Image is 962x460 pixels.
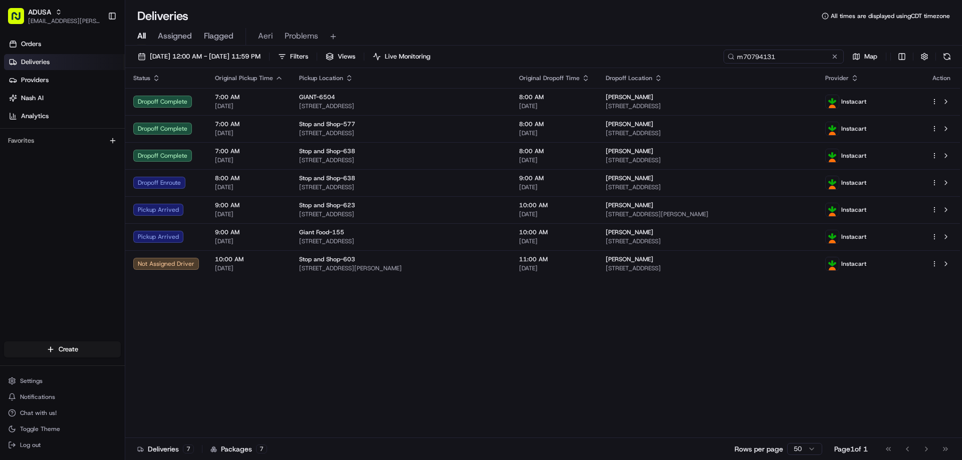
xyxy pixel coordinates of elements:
[285,30,318,42] span: Problems
[4,108,125,124] a: Analytics
[606,210,810,218] span: [STREET_ADDRESS][PERSON_NAME]
[368,50,435,64] button: Live Monitoring
[299,156,503,164] span: [STREET_ADDRESS]
[299,174,355,182] span: Stop and Shop-638
[4,341,121,357] button: Create
[4,4,104,28] button: ADUSA[EMAIL_ADDRESS][PERSON_NAME][DOMAIN_NAME]
[724,50,844,64] input: Type to search
[519,228,590,236] span: 10:00 AM
[215,93,283,101] span: 7:00 AM
[4,54,125,70] a: Deliveries
[606,228,653,236] span: [PERSON_NAME]
[299,183,503,191] span: [STREET_ADDRESS]
[210,444,267,454] div: Packages
[519,74,580,82] span: Original Dropoff Time
[10,96,28,114] img: 1736555255976-a54dd68f-1ca7-489b-9aae-adbdc363a1c4
[4,36,125,52] a: Orders
[299,102,503,110] span: [STREET_ADDRESS]
[606,174,653,182] span: [PERSON_NAME]
[299,237,503,245] span: [STREET_ADDRESS]
[183,444,194,453] div: 7
[10,40,182,56] p: Welcome 👋
[59,345,78,354] span: Create
[841,260,866,268] span: Instacart
[606,183,810,191] span: [STREET_ADDRESS]
[4,90,125,106] a: Nash AI
[20,377,43,385] span: Settings
[841,206,866,214] span: Instacart
[826,176,839,189] img: profile_instacart_ahold_partner.png
[826,257,839,270] img: profile_instacart_ahold_partner.png
[290,52,308,61] span: Filters
[215,102,283,110] span: [DATE]
[71,169,121,177] a: Powered byPylon
[606,74,652,82] span: Dropoff Location
[204,30,233,42] span: Flagged
[606,102,810,110] span: [STREET_ADDRESS]
[826,203,839,216] img: profile_instacart_ahold_partner.png
[4,422,121,436] button: Toggle Theme
[299,255,355,263] span: Stop and Shop-603
[4,406,121,420] button: Chat with us!
[4,438,121,452] button: Log out
[4,390,121,404] button: Notifications
[215,201,283,209] span: 9:00 AM
[20,441,41,449] span: Log out
[21,58,50,67] span: Deliveries
[274,50,313,64] button: Filters
[519,156,590,164] span: [DATE]
[519,201,590,209] span: 10:00 AM
[21,94,44,103] span: Nash AI
[931,74,952,82] div: Action
[20,409,57,417] span: Chat with us!
[28,7,51,17] button: ADUSA
[170,99,182,111] button: Start new chat
[137,30,146,42] span: All
[215,156,283,164] span: [DATE]
[21,76,49,85] span: Providers
[150,52,261,61] span: [DATE] 12:00 AM - [DATE] 11:59 PM
[519,120,590,128] span: 8:00 AM
[299,74,343,82] span: Pickup Location
[606,147,653,155] span: [PERSON_NAME]
[215,183,283,191] span: [DATE]
[137,444,194,454] div: Deliveries
[834,444,868,454] div: Page 1 of 1
[299,129,503,137] span: [STREET_ADDRESS]
[825,74,849,82] span: Provider
[864,52,877,61] span: Map
[4,72,125,88] a: Providers
[338,52,355,61] span: Views
[215,264,283,272] span: [DATE]
[95,145,161,155] span: API Documentation
[28,17,100,25] button: [EMAIL_ADDRESS][PERSON_NAME][DOMAIN_NAME]
[606,129,810,137] span: [STREET_ADDRESS]
[831,12,950,20] span: All times are displayed using CDT timezone
[519,210,590,218] span: [DATE]
[21,40,41,49] span: Orders
[841,125,866,133] span: Instacart
[258,30,273,42] span: Aeri
[519,237,590,245] span: [DATE]
[215,237,283,245] span: [DATE]
[606,156,810,164] span: [STREET_ADDRESS]
[299,210,503,218] span: [STREET_ADDRESS]
[841,152,866,160] span: Instacart
[841,179,866,187] span: Instacart
[4,374,121,388] button: Settings
[215,74,273,82] span: Original Pickup Time
[215,147,283,155] span: 7:00 AM
[519,255,590,263] span: 11:00 AM
[299,93,335,101] span: GIANT-6504
[20,145,77,155] span: Knowledge Base
[256,444,267,453] div: 7
[606,255,653,263] span: [PERSON_NAME]
[133,50,265,64] button: [DATE] 12:00 AM - [DATE] 11:59 PM
[519,129,590,137] span: [DATE]
[735,444,783,454] p: Rows per page
[34,96,164,106] div: Start new chat
[519,102,590,110] span: [DATE]
[4,133,121,149] div: Favorites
